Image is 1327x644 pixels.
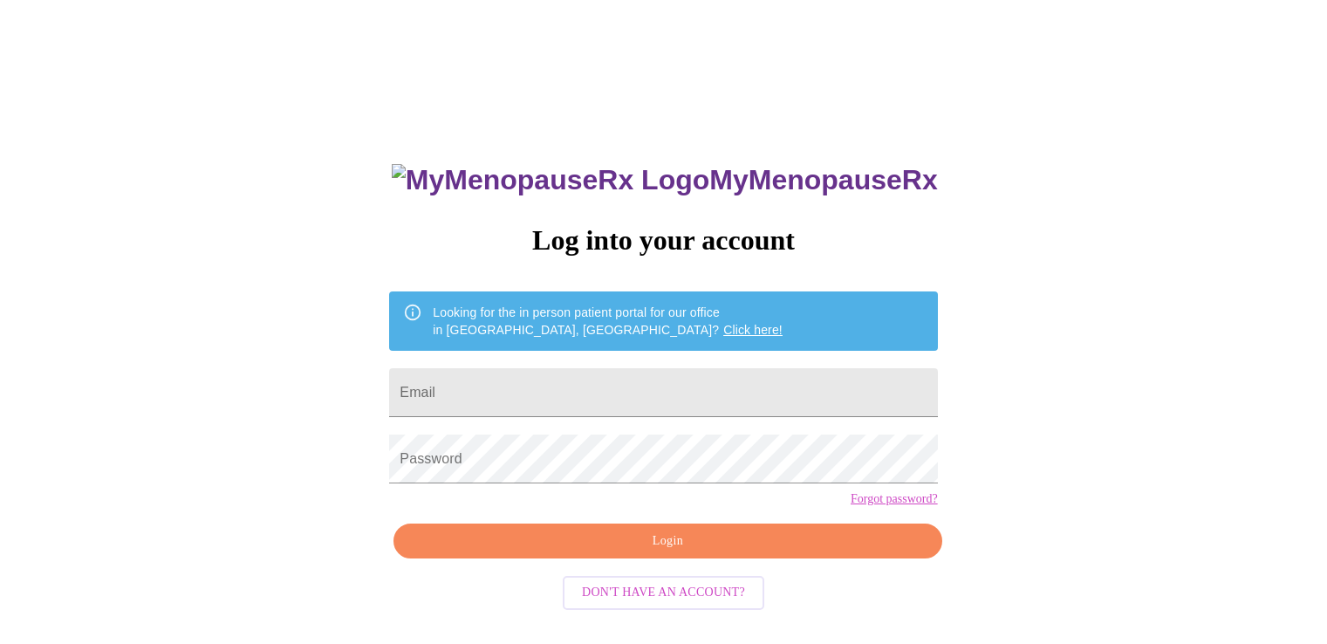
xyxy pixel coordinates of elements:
[392,164,938,196] h3: MyMenopauseRx
[393,524,941,559] button: Login
[414,531,921,552] span: Login
[851,492,938,506] a: Forgot password?
[563,576,764,610] button: Don't have an account?
[433,297,783,346] div: Looking for the in person patient portal for our office in [GEOGRAPHIC_DATA], [GEOGRAPHIC_DATA]?
[389,224,937,257] h3: Log into your account
[582,582,745,604] span: Don't have an account?
[392,164,709,196] img: MyMenopauseRx Logo
[558,584,769,599] a: Don't have an account?
[723,323,783,337] a: Click here!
